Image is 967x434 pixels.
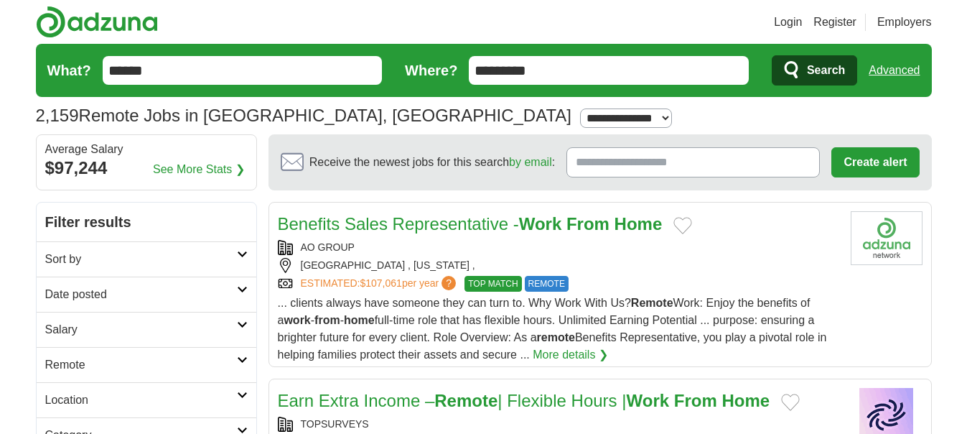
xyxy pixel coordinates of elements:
[615,214,663,234] strong: Home
[344,314,375,326] strong: home
[533,346,608,364] a: More details ❯
[360,277,401,289] span: $107,061
[781,394,800,411] button: Add to favorite jobs
[721,391,770,410] strong: Home
[36,103,79,129] span: 2,159
[45,286,237,303] h2: Date posted
[278,297,827,361] span: ... clients always have someone they can turn to. Why Work With Us? Work: Enjoy the benefits of a...
[278,214,663,234] a: Benefits Sales Representative -Work From Home
[37,312,256,347] a: Salary
[45,356,237,374] h2: Remote
[309,154,555,171] span: Receive the newest jobs for this search :
[37,347,256,382] a: Remote
[45,392,237,409] h2: Location
[537,331,575,343] strong: remote
[519,214,562,234] strong: Work
[627,391,670,410] strong: Work
[314,314,340,326] strong: from
[36,6,158,38] img: Adzuna logo
[772,55,857,86] button: Search
[284,314,310,326] strong: work
[442,276,456,290] span: ?
[301,276,459,292] a: ESTIMATED:$107,061per year?
[434,391,497,410] strong: Remote
[831,147,919,177] button: Create alert
[851,211,922,265] img: Company logo
[278,240,839,255] div: AO GROUP
[509,156,552,168] a: by email
[774,14,802,31] a: Login
[869,56,920,85] a: Advanced
[45,144,248,155] div: Average Salary
[37,277,256,312] a: Date posted
[45,155,248,181] div: $97,244
[278,417,839,432] div: TOPSURVEYS
[37,382,256,417] a: Location
[813,14,856,31] a: Register
[464,276,521,292] span: TOP MATCH
[36,106,571,125] h1: Remote Jobs in [GEOGRAPHIC_DATA], [GEOGRAPHIC_DATA]
[673,217,692,234] button: Add to favorite jobs
[807,56,845,85] span: Search
[278,258,839,273] div: [GEOGRAPHIC_DATA] , [US_STATE] ,
[45,251,237,268] h2: Sort by
[405,60,457,81] label: Where?
[45,321,237,338] h2: Salary
[631,297,673,309] strong: Remote
[153,161,245,178] a: See More Stats ❯
[877,14,932,31] a: Employers
[525,276,569,292] span: REMOTE
[37,241,256,277] a: Sort by
[37,203,256,241] h2: Filter results
[566,214,609,234] strong: From
[674,391,717,410] strong: From
[47,60,91,81] label: What?
[278,391,770,410] a: Earn Extra Income –Remote| Flexible Hours |Work From Home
